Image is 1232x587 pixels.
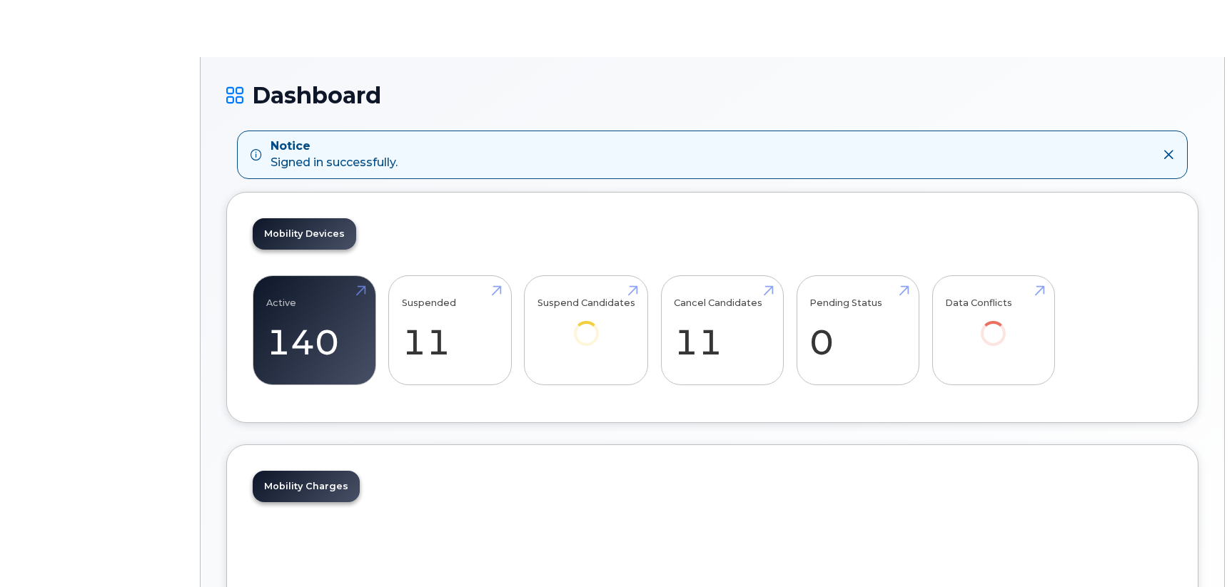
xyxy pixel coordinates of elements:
a: Active 140 [266,283,363,377]
a: Pending Status 0 [809,283,906,377]
a: Suspend Candidates [537,283,635,365]
a: Cancel Candidates 11 [674,283,770,377]
a: Mobility Charges [253,471,360,502]
a: Suspended 11 [402,283,498,377]
h1: Dashboard [226,83,1198,108]
a: Data Conflicts [945,283,1041,365]
strong: Notice [271,138,398,155]
div: Signed in successfully. [271,138,398,171]
a: Mobility Devices [253,218,356,250]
